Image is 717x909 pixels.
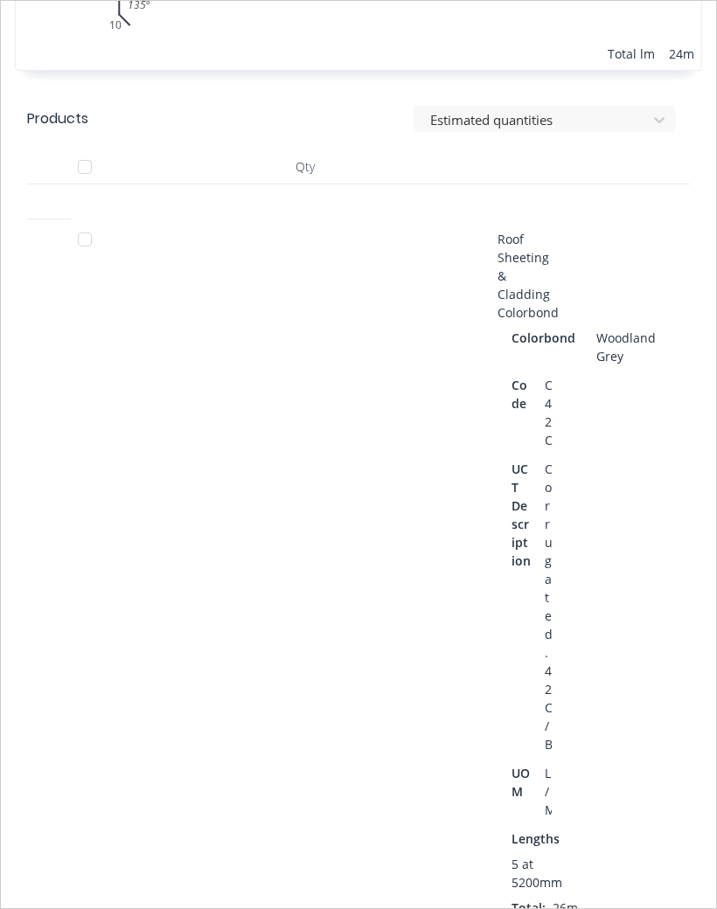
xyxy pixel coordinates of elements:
[512,325,582,350] div: Colorbond
[538,760,552,822] div: L/M
[512,829,560,848] span: Lengths
[512,456,538,573] div: UCT Description
[538,372,552,453] div: C42C
[608,45,655,63] div: Total lm
[512,855,562,892] span: 5 at 5200mm
[119,149,491,184] div: Qty
[512,372,538,416] div: Code
[498,231,559,321] span: Roof Sheeting & Cladding Colorbond
[669,45,694,63] div: 24m
[512,760,538,804] div: UOM
[27,108,88,129] div: Products
[538,456,552,757] div: Corrugated .42 C/B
